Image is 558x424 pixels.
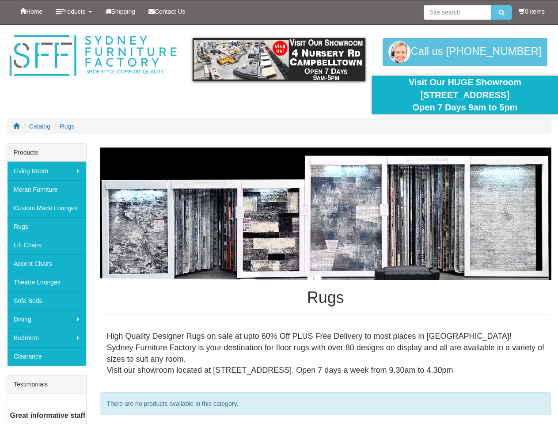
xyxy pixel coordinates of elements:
a: Moran Furniture [7,180,86,199]
img: showroom.gif [193,38,365,81]
a: Products [49,0,98,23]
div: Testimonials [7,375,86,394]
a: Theatre Lounges [7,273,86,291]
a: Catalog [29,123,50,130]
a: Custom Made Lounges [7,199,86,217]
span: Contact Us [155,8,185,15]
a: Dining [7,310,86,329]
img: Sydney Furniture Factory [7,34,179,78]
a: Lift Chairs [7,236,86,254]
a: Living Room [7,162,86,180]
div: High Quality Designer Rugs on sale at upto 60% Off PLUS Free Delivery to most places in [GEOGRAPH... [100,324,552,383]
li: 0 items [519,7,545,16]
span: Home [26,8,42,15]
a: Rugs [7,217,86,236]
a: Contact Us [142,0,192,23]
a: Rugs [60,123,75,130]
a: Bedroom [7,329,86,347]
div: There are no products available in this category. [100,392,552,415]
input: Site search [424,5,491,20]
b: Great informative staff [10,412,85,419]
a: Accent Chairs [7,254,86,273]
span: Products [61,8,85,15]
h1: Rugs [100,289,552,307]
span: Shipping [111,8,136,15]
a: Home [13,0,49,23]
div: Products [7,144,86,162]
div: Visit Our HUGE Showroom [STREET_ADDRESS] Open 7 Days 9am to 5pm [379,76,551,114]
img: Rugs [100,148,552,280]
a: Sofa Beds [7,291,86,310]
a: Shipping [99,0,142,23]
a: Clearance [7,347,86,366]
